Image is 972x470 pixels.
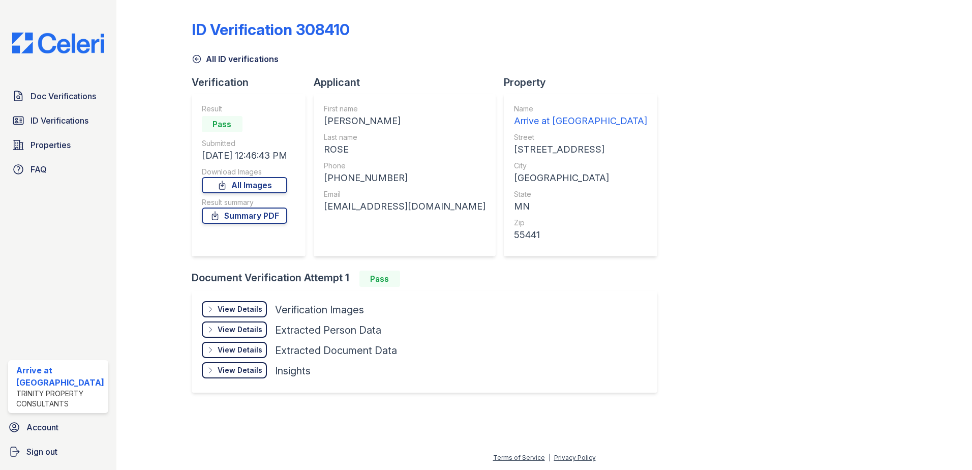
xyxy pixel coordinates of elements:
[324,199,485,214] div: [EMAIL_ADDRESS][DOMAIN_NAME]
[275,303,364,317] div: Verification Images
[514,189,647,199] div: State
[324,171,485,185] div: [PHONE_NUMBER]
[514,161,647,171] div: City
[8,110,108,131] a: ID Verifications
[514,228,647,242] div: 55441
[514,132,647,142] div: Street
[504,75,665,90] div: Property
[275,364,311,378] div: Insights
[275,343,397,358] div: Extracted Document Data
[218,325,262,335] div: View Details
[202,197,287,208] div: Result summary
[8,86,108,106] a: Doc Verifications
[324,142,485,157] div: ROSE
[359,271,400,287] div: Pass
[218,304,262,314] div: View Details
[324,114,485,128] div: [PERSON_NAME]
[314,75,504,90] div: Applicant
[202,149,287,163] div: [DATE] 12:46:43 PM
[202,116,242,132] div: Pass
[16,389,104,409] div: Trinity Property Consultants
[31,139,71,151] span: Properties
[549,454,551,461] div: |
[26,421,58,433] span: Account
[218,365,262,375] div: View Details
[192,271,665,287] div: Document Verification Attempt 1
[202,167,287,177] div: Download Images
[324,104,485,114] div: First name
[929,429,962,460] iframe: chat widget
[514,114,647,128] div: Arrive at [GEOGRAPHIC_DATA]
[16,364,104,389] div: Arrive at [GEOGRAPHIC_DATA]
[31,114,88,127] span: ID Verifications
[4,33,112,53] img: CE_Logo_Blue-a8612792a0a2168367f1c8372b55b34899dd931a85d93a1a3d3e32e68fde9ad4.png
[324,189,485,199] div: Email
[202,177,287,193] a: All Images
[324,132,485,142] div: Last name
[514,218,647,228] div: Zip
[192,20,350,39] div: ID Verification 308410
[554,454,596,461] a: Privacy Policy
[514,142,647,157] div: [STREET_ADDRESS]
[218,345,262,355] div: View Details
[4,417,112,437] a: Account
[202,208,287,224] a: Summary PDF
[514,199,647,214] div: MN
[514,171,647,185] div: [GEOGRAPHIC_DATA]
[514,104,647,114] div: Name
[192,53,279,65] a: All ID verifications
[514,104,647,128] a: Name Arrive at [GEOGRAPHIC_DATA]
[8,159,108,180] a: FAQ
[202,138,287,149] div: Submitted
[192,75,314,90] div: Verification
[324,161,485,171] div: Phone
[275,323,381,337] div: Extracted Person Data
[31,163,47,175] span: FAQ
[202,104,287,114] div: Result
[4,442,112,462] a: Sign out
[31,90,96,102] span: Doc Verifications
[26,446,57,458] span: Sign out
[8,135,108,155] a: Properties
[493,454,545,461] a: Terms of Service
